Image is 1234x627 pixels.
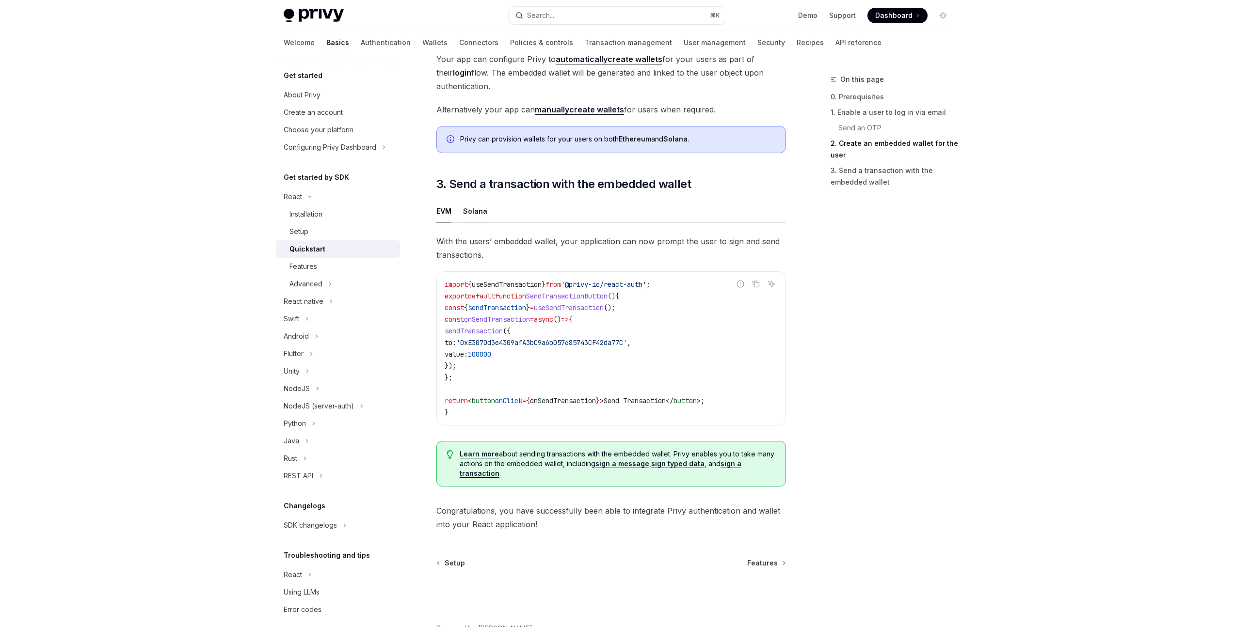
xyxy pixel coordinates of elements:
a: Create an account [276,104,400,121]
button: Toggle REST API section [276,467,400,485]
span: value: [445,350,468,359]
span: (); [604,303,615,312]
span: ({ [503,327,511,335]
div: EVM [436,200,451,222]
span: button [472,396,495,405]
div: Advanced [289,278,322,290]
span: } [596,396,600,405]
a: Setup [276,223,400,240]
span: onSendTransaction [530,396,596,405]
a: Installation [276,205,400,223]
a: Setup [437,558,465,568]
div: React [284,569,302,580]
span: = [530,303,534,312]
span: onSendTransaction [464,315,530,324]
a: Policies & controls [510,31,573,54]
a: 3. Send a transaction with the embedded wallet [831,163,959,190]
span: }; [445,373,452,382]
a: Welcome [284,31,315,54]
h5: Changelogs [284,500,325,512]
strong: automatically [556,54,608,64]
span: from [545,280,561,289]
span: { [569,315,573,324]
span: Congratulations, you have successfully been able to integrate Privy authentication and wallet int... [436,504,786,531]
div: React native [284,296,323,307]
a: Demo [798,11,817,20]
div: Solana [463,200,487,222]
a: Basics [326,31,349,54]
button: Toggle Android section [276,328,400,345]
div: Using LLMs [284,586,320,598]
div: Android [284,330,309,342]
span: '@privy-io/react-auth' [561,280,646,289]
span: } [526,303,530,312]
div: REST API [284,470,313,482]
button: Toggle Swift section [276,310,400,328]
div: Search... [527,10,554,21]
img: light logo [284,9,344,22]
span: async [534,315,553,324]
div: SDK changelogs [284,519,337,531]
button: Toggle dark mode [935,8,951,23]
span: to: [445,338,456,347]
span: } [445,408,449,417]
span: () [553,315,561,324]
span: ; [701,396,705,405]
span: function [495,292,526,300]
span: { [526,396,530,405]
span: } [542,280,545,289]
span: 3. Send a transaction with the embedded wallet [436,176,691,192]
span: SendTransactionButton [526,292,608,300]
span: onClick [495,396,522,405]
span: import [445,280,468,289]
div: Swift [284,313,299,325]
span: On this page [840,74,884,85]
h5: Troubleshooting and tips [284,549,370,561]
div: Error codes [284,604,321,615]
a: About Privy [276,86,400,104]
div: About Privy [284,89,321,101]
div: Unity [284,365,300,377]
a: Features [276,258,400,275]
a: sign typed data [651,459,705,468]
div: NodeJS (server-auth) [284,400,354,412]
span: > [697,396,701,405]
button: Open search [509,7,726,24]
strong: login [453,68,471,78]
button: Ask AI [765,278,778,290]
h5: Get started [284,70,322,81]
a: Connectors [459,31,498,54]
div: Installation [289,208,322,220]
div: Configuring Privy Dashboard [284,141,376,153]
button: Toggle React section [276,188,400,205]
div: Java [284,435,299,447]
span: > [600,396,604,405]
button: Toggle NodeJS (server-auth) section [276,397,400,415]
a: API reference [835,31,881,54]
span: useSendTransaction [534,303,604,312]
a: Learn more [460,450,499,458]
div: Privy can provision wallets for your users on both and . [460,134,776,145]
span: </ [666,396,673,405]
strong: Solana [663,135,688,143]
span: < [468,396,472,405]
button: Toggle NodeJS section [276,380,400,397]
button: Toggle React section [276,566,400,583]
a: Choose your platform [276,121,400,139]
svg: Tip [447,450,453,459]
button: Copy the contents from the code block [750,278,762,290]
span: , [627,338,631,347]
button: Toggle Advanced section [276,275,400,293]
button: Toggle Python section [276,415,400,432]
button: Toggle Rust section [276,450,400,467]
span: => [561,315,569,324]
a: Send an OTP [831,120,959,136]
div: Setup [289,226,308,237]
a: Using LLMs [276,583,400,601]
span: 100000 [468,350,491,359]
a: 1. Enable a user to log in via email [831,105,959,120]
span: return [445,396,468,405]
span: = [522,396,526,405]
span: default [468,292,495,300]
span: useSendTransaction [472,280,542,289]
